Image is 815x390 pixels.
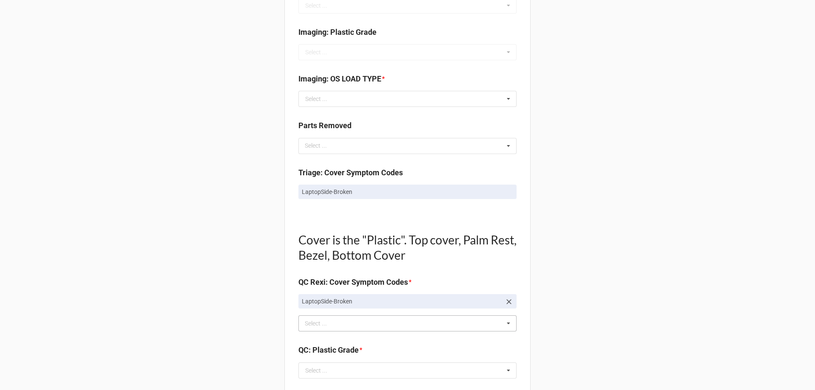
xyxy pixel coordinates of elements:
[305,368,327,373] div: Select ...
[298,276,408,288] label: QC Rexi: Cover Symptom Codes
[305,96,327,102] div: Select ...
[298,120,351,132] label: Parts Removed
[303,141,339,151] div: Select ...
[298,344,359,356] label: QC: Plastic Grade
[298,73,381,85] label: Imaging: OS LOAD TYPE
[302,188,513,196] p: LaptopSide-Broken
[303,319,339,328] div: Select ...
[298,167,403,179] label: Triage: Cover Symptom Codes
[302,297,501,306] p: LaptopSide-Broken
[298,26,377,38] label: Imaging: Plastic Grade
[298,232,517,263] h1: Cover is the "Plastic". Top cover, Palm Rest, Bezel, Bottom Cover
